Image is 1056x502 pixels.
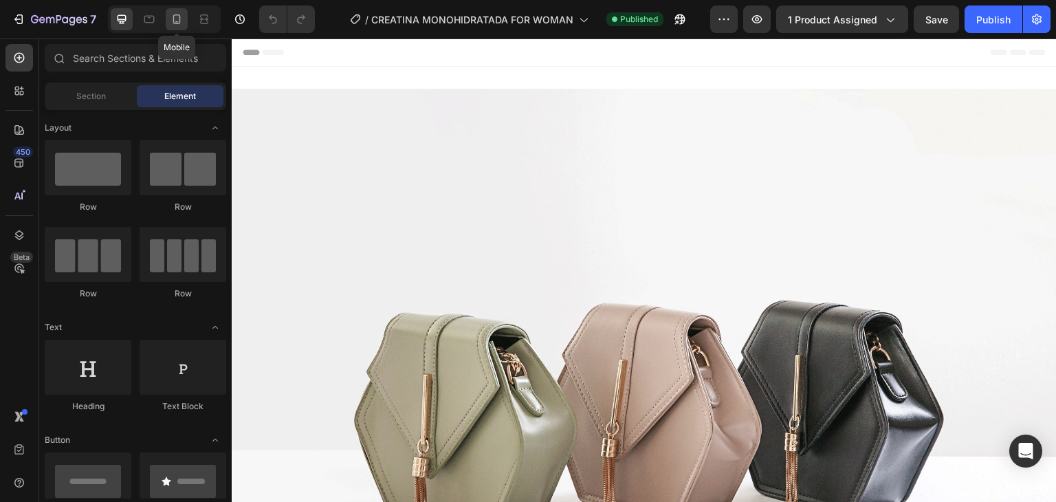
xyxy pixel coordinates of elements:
p: 7 [90,11,96,28]
div: Text Block [140,400,226,413]
div: Row [45,201,131,213]
span: Section [76,90,106,102]
span: / [365,12,368,27]
button: Save [914,6,959,33]
input: Search Sections & Elements [45,44,226,72]
span: Text [45,321,62,334]
span: Published [620,13,658,25]
button: 7 [5,6,102,33]
div: Beta [10,252,33,263]
span: CREATINA MONOHIDRATADA FOR WOMAN [371,12,573,27]
span: Toggle open [204,429,226,451]
div: Publish [976,12,1011,27]
button: Publish [965,6,1022,33]
span: Toggle open [204,316,226,338]
span: Toggle open [204,117,226,139]
span: Button [45,434,70,446]
div: Open Intercom Messenger [1009,435,1042,468]
span: Save [925,14,948,25]
div: Row [140,287,226,300]
div: Row [140,201,226,213]
div: Heading [45,400,131,413]
div: 450 [13,146,33,157]
span: Element [164,90,196,102]
iframe: Design area [232,39,1056,502]
button: 1 product assigned [776,6,908,33]
span: 1 product assigned [788,12,877,27]
div: Undo/Redo [259,6,315,33]
span: Layout [45,122,71,134]
div: Row [45,287,131,300]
